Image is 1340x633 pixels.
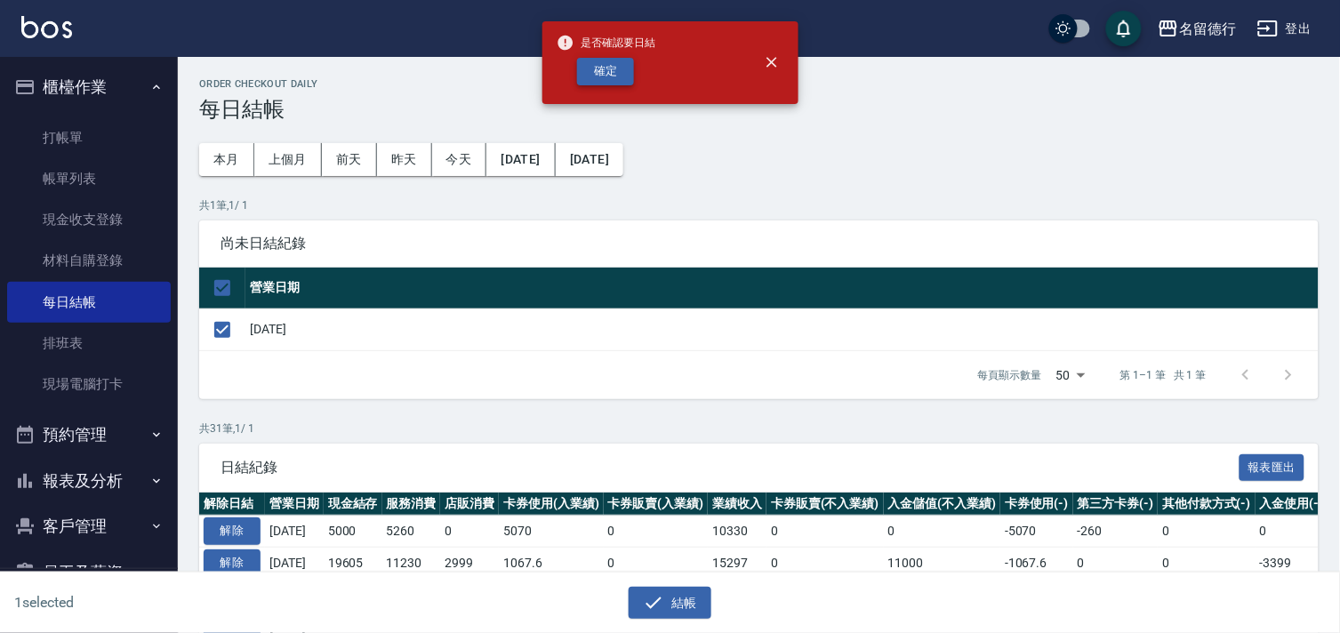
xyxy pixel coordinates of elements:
[7,503,171,549] button: 客戶管理
[978,367,1042,383] p: 每頁顯示數量
[1240,454,1305,482] button: 報表匯出
[1256,516,1328,548] td: 0
[7,158,171,199] a: 帳單列表
[499,516,604,548] td: 5070
[7,64,171,110] button: 櫃檯作業
[324,516,382,548] td: 5000
[245,308,1319,350] td: [DATE]
[1049,351,1092,399] div: 50
[265,493,324,516] th: 營業日期
[7,458,171,504] button: 報表及分析
[499,493,604,516] th: 卡券使用(入業績)
[204,549,261,577] button: 解除
[199,197,1319,213] p: 共 1 筆, 1 / 1
[7,117,171,158] a: 打帳單
[708,493,766,516] th: 業績收入
[499,548,604,580] td: 1067.6
[265,516,324,548] td: [DATE]
[199,143,254,176] button: 本月
[1158,493,1256,516] th: 其他付款方式(-)
[7,240,171,281] a: 材料自購登錄
[766,516,884,548] td: 0
[1000,548,1073,580] td: -1067.6
[382,516,441,548] td: 5260
[382,493,441,516] th: 服務消費
[265,548,324,580] td: [DATE]
[377,143,432,176] button: 昨天
[1158,548,1256,580] td: 0
[486,143,555,176] button: [DATE]
[884,493,1001,516] th: 入金儲值(不入業績)
[322,143,377,176] button: 前天
[557,34,656,52] span: 是否確認要日結
[440,516,499,548] td: 0
[1073,548,1159,580] td: 0
[7,412,171,458] button: 預約管理
[1250,12,1319,45] button: 登出
[1000,493,1073,516] th: 卡券使用(-)
[245,268,1319,309] th: 營業日期
[324,493,382,516] th: 現金結存
[21,16,72,38] img: Logo
[199,493,265,516] th: 解除日結
[708,516,766,548] td: 10330
[708,548,766,580] td: 15297
[199,97,1319,122] h3: 每日結帳
[1073,516,1159,548] td: -260
[1151,11,1243,47] button: 名留德行
[1106,11,1142,46] button: save
[884,516,1001,548] td: 0
[1073,493,1159,516] th: 第三方卡券(-)
[604,548,709,580] td: 0
[1256,493,1328,516] th: 入金使用(-)
[432,143,487,176] button: 今天
[221,459,1240,477] span: 日結紀錄
[1000,516,1073,548] td: -5070
[604,493,709,516] th: 卡券販賣(入業績)
[199,78,1319,90] h2: Order checkout daily
[1120,367,1207,383] p: 第 1–1 筆 共 1 筆
[14,591,332,613] h6: 1 selected
[1256,548,1328,580] td: -3399
[7,199,171,240] a: 現金收支登錄
[766,493,884,516] th: 卡券販賣(不入業績)
[1240,458,1305,475] a: 報表匯出
[7,282,171,323] a: 每日結帳
[629,587,711,620] button: 結帳
[324,548,382,580] td: 19605
[440,493,499,516] th: 店販消費
[440,548,499,580] td: 2999
[884,548,1001,580] td: 11000
[766,548,884,580] td: 0
[204,517,261,545] button: 解除
[752,43,791,82] button: close
[7,364,171,405] a: 現場電腦打卡
[556,143,623,176] button: [DATE]
[7,323,171,364] a: 排班表
[577,58,634,85] button: 確定
[254,143,322,176] button: 上個月
[7,549,171,596] button: 員工及薪資
[1158,516,1256,548] td: 0
[221,235,1297,252] span: 尚未日結紀錄
[199,421,1319,437] p: 共 31 筆, 1 / 1
[604,516,709,548] td: 0
[382,548,441,580] td: 11230
[1179,18,1236,40] div: 名留德行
